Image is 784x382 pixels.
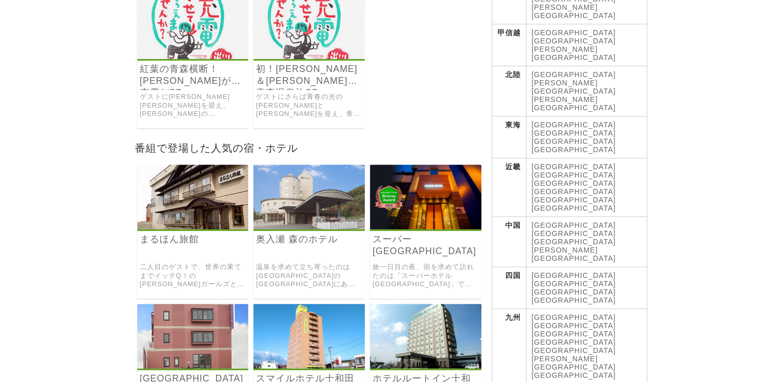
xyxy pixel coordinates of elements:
a: [GEOGRAPHIC_DATA] [532,280,616,288]
a: スーパー[GEOGRAPHIC_DATA] [373,233,479,257]
a: [GEOGRAPHIC_DATA] [532,221,616,229]
a: [GEOGRAPHIC_DATA] [532,137,616,145]
a: スマイルホテル十和田 [253,361,365,370]
th: 中国 [492,217,526,267]
a: 奥入瀬 森のホテル [256,233,362,245]
a: [GEOGRAPHIC_DATA] [532,28,616,37]
a: [GEOGRAPHIC_DATA] [532,70,616,79]
th: 甲信越 [492,24,526,66]
a: [GEOGRAPHIC_DATA] [532,11,616,20]
a: 二人目のゲストで、世界の果てまでイッテQ！の[PERSON_NAME]ガールズとしても有名な[PERSON_NAME]合流し、[GEOGRAPHIC_DATA]で宿泊することになった旅館が「まる... [140,263,246,289]
img: まるほん旅館 [137,165,249,229]
a: 十和田シティホテル [137,361,249,370]
a: [GEOGRAPHIC_DATA] [532,121,616,129]
th: 北陸 [492,66,526,116]
a: [GEOGRAPHIC_DATA] [532,330,616,338]
a: ホテルルートイン十和田 [370,361,481,370]
a: [GEOGRAPHIC_DATA] [532,371,616,379]
img: スマイルホテル十和田 [253,304,365,369]
a: [PERSON_NAME][GEOGRAPHIC_DATA] [532,246,616,262]
a: 奥入瀬 森のホテル [253,222,365,231]
h2: 番組で登場した人気の宿・ホテル [132,139,487,157]
a: 出川哲朗の充電させてもらえませんか？ 行くぞ！青森温泉街道110キロ！”ランプの宿”青荷温泉から日本海へ！ゴールは黄金崎”不老ふ死温泉”ですがさらば森田＆具志堅が大暴走！ヤバいよヤバいよSP [253,52,365,61]
a: [GEOGRAPHIC_DATA] [532,229,616,238]
a: ゲストに[PERSON_NAME][PERSON_NAME]を迎え、[PERSON_NAME]の[GEOGRAPHIC_DATA]から奥入瀬渓流を通って、絶景の小舟渡海岸を目指した旅。 [140,93,246,119]
a: まるほん旅館 [140,233,246,245]
a: [GEOGRAPHIC_DATA] [532,171,616,179]
th: 東海 [492,116,526,158]
a: 温泉を求めて立ち寄ったのは[GEOGRAPHIC_DATA]の[GEOGRAPHIC_DATA]にある「[GEOGRAPHIC_DATA]」でした。 [GEOGRAPHIC_DATA]にある[G... [256,263,362,289]
a: [GEOGRAPHIC_DATA] [532,187,616,196]
a: [GEOGRAPHIC_DATA] [532,145,616,154]
a: 初！[PERSON_NAME]＆[PERSON_NAME]～青森温泉旅SP [256,63,362,87]
img: 十和田シティホテル [137,304,249,369]
img: ホテルルートイン十和田 [370,304,481,369]
a: [PERSON_NAME][GEOGRAPHIC_DATA] [532,45,616,62]
a: スーパーホテル十和田天然温泉 [370,222,481,231]
a: ゲストにさらば青春の光の[PERSON_NAME]と[PERSON_NAME]を迎え、青荷温泉から黄金崎”不老ふ死温泉”を目指した青森温泉の旅。 [256,93,362,119]
a: [GEOGRAPHIC_DATA] [532,338,616,346]
a: まるほん旅館 [137,222,249,231]
a: [GEOGRAPHIC_DATA] [532,238,616,246]
a: [GEOGRAPHIC_DATA] [532,271,616,280]
a: [PERSON_NAME] [532,3,598,11]
img: 奥入瀬 森のホテル [253,165,365,229]
a: [PERSON_NAME][GEOGRAPHIC_DATA] [532,79,616,95]
a: [GEOGRAPHIC_DATA] [532,288,616,296]
a: 紅葉の青森横断！[PERSON_NAME]が初充電だSP [140,63,246,87]
a: [GEOGRAPHIC_DATA] [532,296,616,304]
a: 旅一日目の夜、宿を求めて訪れたのは「スーパーホテル[GEOGRAPHIC_DATA]」でした。 [PERSON_NAME][GEOGRAPHIC_DATA]から車で30分。[GEOGRAPHIC... [373,263,479,289]
a: 出川哲朗の充電させてもらえませんか？ 紅葉の青森横断！十和田湖から奥入瀬渓流を抜けて絶景海岸へ！ですがシーズンでホテルが満室⁉陣内友則＆鈴木亜美が大ピンチでヤバいよヤバいよSP [137,52,249,61]
a: [GEOGRAPHIC_DATA] [532,313,616,321]
a: [GEOGRAPHIC_DATA] [532,37,616,45]
a: [GEOGRAPHIC_DATA] [532,196,616,204]
a: [GEOGRAPHIC_DATA] [532,163,616,171]
img: スーパーホテル十和田天然温泉 [370,165,481,229]
a: [GEOGRAPHIC_DATA] [532,204,616,212]
a: [PERSON_NAME][GEOGRAPHIC_DATA] [532,355,616,371]
th: 近畿 [492,158,526,217]
a: [GEOGRAPHIC_DATA] [532,129,616,137]
th: 四国 [492,267,526,309]
a: [GEOGRAPHIC_DATA] [532,346,616,355]
a: [GEOGRAPHIC_DATA] [532,179,616,187]
a: [PERSON_NAME][GEOGRAPHIC_DATA] [532,95,616,112]
a: [GEOGRAPHIC_DATA] [532,321,616,330]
